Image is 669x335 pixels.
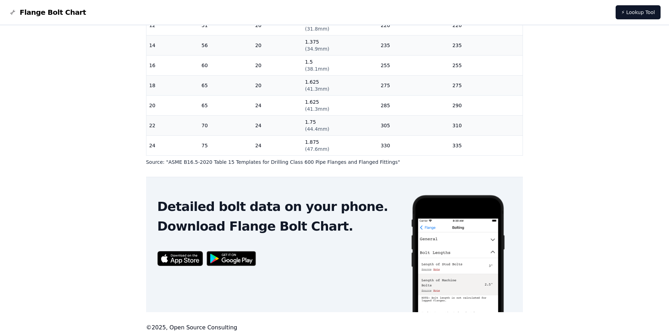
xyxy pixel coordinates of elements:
span: ( 47.6mm ) [305,146,329,152]
a: Flange Bolt Chart LogoFlange Bolt Chart [8,7,86,17]
td: 65 [199,95,252,115]
span: ( 31.8mm ) [305,26,329,32]
img: Get it on Google Play [203,247,260,270]
span: ( 34.9mm ) [305,46,329,52]
td: 14 [146,35,199,55]
td: 24 [146,135,199,155]
span: Flange Bolt Chart [20,7,86,17]
span: ( 41.3mm ) [305,106,329,112]
td: 56 [199,35,252,55]
td: 1.625 [302,95,378,115]
td: 24 [252,95,302,115]
span: ( 41.3mm ) [305,86,329,92]
h2: Detailed bolt data on your phone. [157,200,399,214]
td: 1.75 [302,115,378,135]
td: 22 [146,115,199,135]
td: 20 [252,75,302,95]
img: Flange Bolt Chart Logo [8,8,17,17]
td: 1.375 [302,35,378,55]
td: 275 [378,75,450,95]
td: 20 [252,35,302,55]
td: 16 [146,55,199,75]
td: 20 [252,55,302,75]
td: 235 [450,35,523,55]
td: 65 [199,75,252,95]
td: 60 [199,55,252,75]
td: 330 [378,135,450,155]
a: ⚡ Lookup Tool [616,5,661,19]
td: 1.875 [302,135,378,155]
td: 24 [252,115,302,135]
td: 290 [450,95,523,115]
img: App Store badge for the Flange Bolt Chart app [157,251,203,266]
td: 335 [450,135,523,155]
td: 24 [252,135,302,155]
td: 70 [199,115,252,135]
td: 305 [378,115,450,135]
td: 1.625 [302,75,378,95]
td: 18 [146,75,199,95]
td: 285 [378,95,450,115]
p: Source: " ASME B16.5-2020 Table 15 Templates for Drilling Class 600 Pipe Flanges and Flanged Fitt... [146,159,523,166]
td: 310 [450,115,523,135]
td: 75 [199,135,252,155]
td: 20 [146,95,199,115]
td: 275 [450,75,523,95]
td: 255 [378,55,450,75]
td: 1.5 [302,55,378,75]
footer: © 2025 , Open Source Consulting [146,323,523,332]
h2: Download Flange Bolt Chart. [157,219,399,233]
td: 235 [378,35,450,55]
span: ( 38.1mm ) [305,66,329,72]
td: 255 [450,55,523,75]
span: ( 44.4mm ) [305,126,329,132]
